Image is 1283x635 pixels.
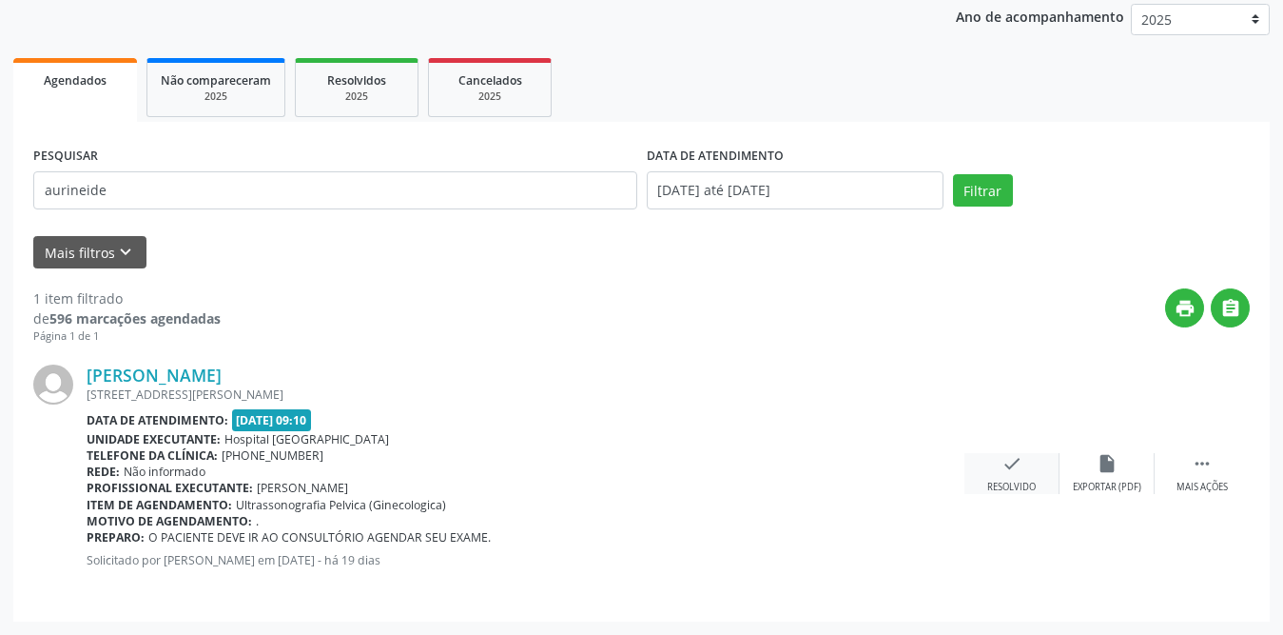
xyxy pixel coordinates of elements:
input: Selecione um intervalo [647,171,943,209]
i:  [1192,453,1213,474]
b: Unidade executante: [87,431,221,447]
span: O PACIENTE DEVE IR AO CONSULTÓRIO AGENDAR SEU EXAME. [148,529,491,546]
div: 1 item filtrado [33,288,221,308]
i: print [1175,298,1196,319]
i: check [1001,453,1022,474]
button:  [1211,288,1250,327]
span: . [256,513,259,529]
strong: 596 marcações agendadas [49,309,221,327]
p: Solicitado por [PERSON_NAME] em [DATE] - há 19 dias [87,552,964,568]
a: [PERSON_NAME] [87,365,222,386]
i:  [1220,298,1241,319]
b: Preparo: [87,529,145,546]
span: Hospital [GEOGRAPHIC_DATA] [224,431,389,447]
b: Telefone da clínica: [87,447,218,464]
span: [DATE] 09:10 [232,409,312,431]
label: DATA DE ATENDIMENTO [647,142,784,171]
div: Resolvido [987,481,1036,494]
input: Nome, CNS [33,171,637,209]
span: Não informado [124,464,205,480]
button: print [1165,288,1204,327]
span: [PERSON_NAME] [257,480,348,496]
button: Filtrar [953,174,1013,207]
button: Mais filtroskeyboard_arrow_down [33,236,146,269]
span: [PHONE_NUMBER] [222,447,323,464]
i: keyboard_arrow_down [115,242,136,263]
span: Ultrassonografia Pelvica (Ginecologica) [236,497,446,513]
img: img [33,365,73,405]
i: insert_drive_file [1097,453,1118,474]
b: Item de agendamento: [87,497,232,513]
label: PESQUISAR [33,142,98,171]
div: 2025 [309,89,404,104]
b: Data de atendimento: [87,412,228,428]
p: Ano de acompanhamento [956,4,1124,28]
div: Página 1 de 1 [33,328,221,345]
b: Profissional executante: [87,480,253,496]
div: de [33,308,221,328]
span: Cancelados [458,72,522,89]
div: 2025 [161,89,271,104]
b: Rede: [87,464,120,480]
b: Motivo de agendamento: [87,513,252,529]
div: Mais ações [1176,481,1228,494]
div: Exportar (PDF) [1073,481,1141,494]
span: Agendados [44,72,107,89]
span: Não compareceram [161,72,271,89]
div: [STREET_ADDRESS][PERSON_NAME] [87,387,964,403]
div: 2025 [442,89,537,104]
span: Resolvidos [327,72,386,89]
